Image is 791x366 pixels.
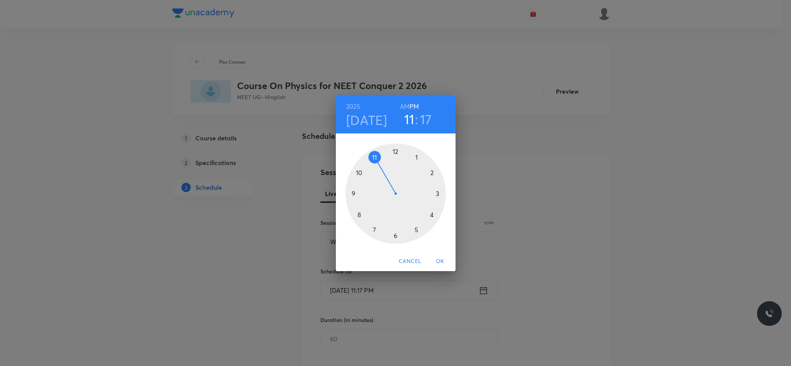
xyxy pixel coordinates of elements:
[400,101,410,112] button: AM
[420,111,432,127] button: 17
[396,254,424,268] button: Cancel
[428,254,452,268] button: OK
[346,112,387,128] button: [DATE]
[431,256,449,266] span: OK
[399,256,421,266] span: Cancel
[346,101,360,112] button: 2025
[410,101,419,112] button: PM
[404,111,415,127] button: 11
[415,111,418,127] h3: :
